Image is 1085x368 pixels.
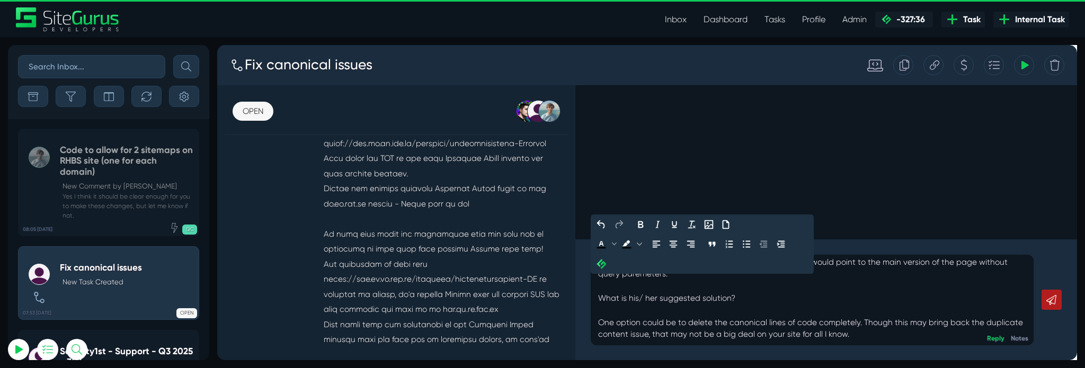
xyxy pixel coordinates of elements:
[396,201,422,219] div: Text color Black
[892,14,925,24] span: -327:36
[396,180,414,198] button: Undo
[712,11,733,32] div: Duplicate this Task
[472,201,490,219] button: Align center
[63,181,194,192] p: New Comment by [PERSON_NAME]
[23,226,52,233] b: 08:05 [DATE]
[530,201,548,219] button: Numbered list
[673,13,701,30] div: Standard
[473,180,491,198] button: Underline
[566,201,584,219] button: Decrease indent
[839,11,860,32] div: View Tracking Items
[16,7,120,31] img: Sitegurus Logo
[18,246,199,320] a: 07:53 [DATE] Fix canonical issuesNew Task Created OPEN
[1011,13,1065,26] span: Internal Task
[176,308,197,318] span: OPEN
[455,180,473,198] button: Italic
[34,187,151,209] button: Log In
[422,201,449,219] div: Background color Black
[743,11,764,32] div: Copy this Task URL
[16,60,59,80] a: OPEN
[794,9,834,30] a: Profile
[18,129,199,236] a: 08:05 [DATE] Code to allow for 2 sitemaps on RHBS site (one for each domain)New Comment by [PERSO...
[548,201,566,219] button: Bullet list
[182,225,197,235] span: QC
[875,12,933,28] a: -327:36
[60,346,194,367] h5: Security1st - Support - Q3 2025 - 30 hours pm
[401,197,852,311] p: The reason canonicals point to themselves on our Site Templates and demo sites is that they were ...
[509,180,527,198] button: Insert/edit image
[29,7,164,35] h3: Fix canonical issues
[811,304,829,312] a: Reply
[512,201,530,219] button: Blockquote
[941,12,985,28] a: Task
[656,9,695,30] a: Inbox
[870,11,892,32] div: Delete Task
[16,7,120,31] a: SiteGurus
[34,124,151,148] input: Email
[807,11,828,32] div: Add to Task Drawer
[63,277,142,288] p: New Task Created
[491,180,509,198] button: Clear formatting
[396,221,414,239] button: Insert Credit Icon
[60,262,142,273] h5: Fix canonical issues
[959,13,981,26] span: Task
[490,201,508,219] button: Align right
[527,180,545,198] button: Upload File
[453,201,472,219] button: Align left
[23,309,51,317] b: 07:53 [DATE]
[695,9,756,30] a: Dashboard
[60,192,194,221] small: Yes I think it should be clear enough for you to make these changes, but let me know if not.
[993,12,1069,28] a: Internal Task
[18,55,165,78] input: Search Inbox...
[414,180,432,198] button: Redo
[60,145,194,177] h5: Code to allow for 2 sitemaps on RHBS site (one for each domain)
[775,11,796,32] div: Create a Quote
[834,9,875,30] a: Admin
[584,201,602,219] button: Increase indent
[756,9,794,30] a: Tasks
[170,222,180,232] div: Expedited
[437,180,455,198] button: Bold
[835,304,854,312] a: Notes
